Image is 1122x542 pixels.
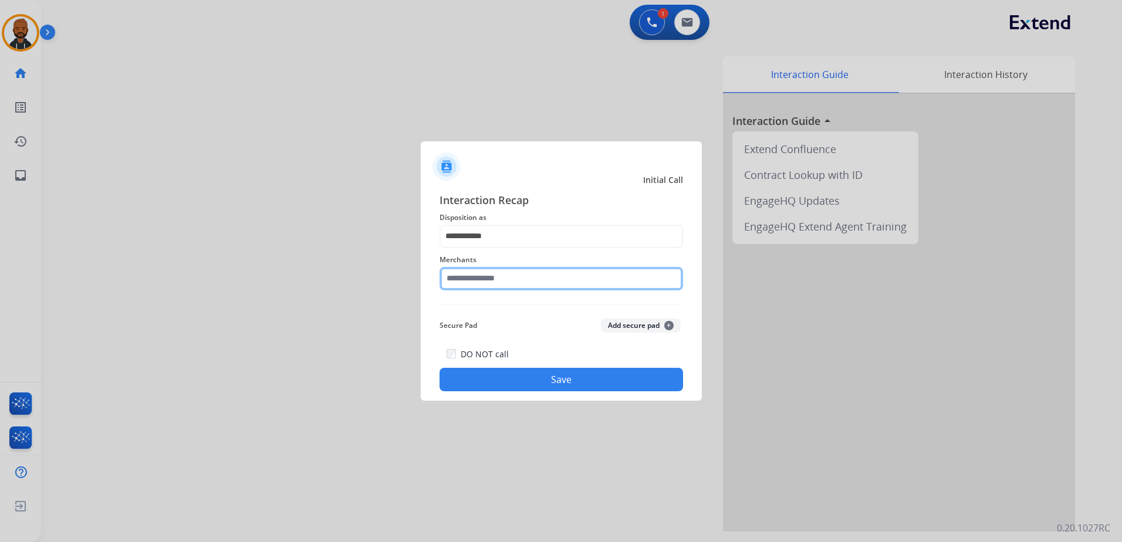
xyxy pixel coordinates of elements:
[440,368,683,391] button: Save
[432,153,461,181] img: contactIcon
[1057,521,1110,535] p: 0.20.1027RC
[461,348,509,360] label: DO NOT call
[643,174,683,186] span: Initial Call
[440,192,683,211] span: Interaction Recap
[440,211,683,225] span: Disposition as
[601,319,681,333] button: Add secure pad+
[664,321,674,330] span: +
[440,319,477,333] span: Secure Pad
[440,253,683,267] span: Merchants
